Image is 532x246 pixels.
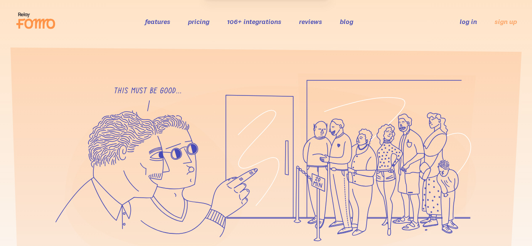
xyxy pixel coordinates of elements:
[495,17,517,26] a: sign up
[145,17,170,26] a: features
[227,17,281,26] a: 106+ integrations
[188,17,209,26] a: pricing
[460,17,477,26] a: log in
[299,17,322,26] a: reviews
[340,17,353,26] a: blog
